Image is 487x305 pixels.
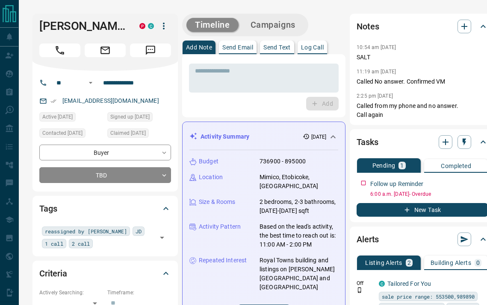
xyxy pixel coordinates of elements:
[110,129,146,137] span: Claimed [DATE]
[156,232,168,244] button: Open
[260,256,338,292] p: Royal Towns building and listings on [PERSON_NAME][GEOGRAPHIC_DATA] and [GEOGRAPHIC_DATA]
[357,232,379,246] h2: Alerts
[45,239,63,248] span: 1 call
[476,260,480,266] p: 0
[39,263,171,284] div: Criteria
[387,280,431,287] a: Tailored For You
[222,44,253,50] p: Send Email
[39,198,171,219] div: Tags
[139,23,145,29] div: property.ca
[260,173,338,191] p: Mimico, Etobicoke, [GEOGRAPHIC_DATA]
[357,69,396,75] p: 11:19 am [DATE]
[107,112,171,124] div: Tue May 07 2019
[260,222,338,249] p: Based on the lead's activity, the best time to reach out is: 11:00 AM - 2:00 PM
[186,44,212,50] p: Add Note
[39,44,80,57] span: Call
[260,157,306,166] p: 736900 - 895000
[107,128,171,140] div: Wed Jul 30 2025
[199,173,223,182] p: Location
[199,222,241,231] p: Activity Pattern
[186,18,239,32] button: Timeline
[311,133,327,141] p: [DATE]
[382,292,475,301] span: sale price range: 553500,989890
[357,20,379,33] h2: Notes
[62,97,159,104] a: [EMAIL_ADDRESS][DOMAIN_NAME]
[39,145,171,160] div: Buyer
[39,112,103,124] div: Tue Jul 29 2025
[365,260,402,266] p: Listing Alerts
[372,163,396,168] p: Pending
[357,287,363,293] svg: Push Notification Only
[301,44,324,50] p: Log Call
[136,227,142,235] span: JD
[263,44,291,50] p: Send Text
[39,267,67,280] h2: Criteria
[357,44,396,50] p: 10:54 am [DATE]
[110,113,150,121] span: Signed up [DATE]
[86,78,96,88] button: Open
[42,129,83,137] span: Contacted [DATE]
[400,163,404,168] p: 1
[39,167,171,183] div: TBD
[199,256,247,265] p: Repeated Interest
[72,239,90,248] span: 2 call
[199,157,218,166] p: Budget
[357,135,378,149] h2: Tasks
[39,128,103,140] div: Wed Aug 13 2025
[42,113,73,121] span: Active [DATE]
[189,129,338,145] div: Activity Summary[DATE]
[379,281,385,287] div: condos.ca
[45,227,127,235] span: reassigned by [PERSON_NAME]
[370,180,423,189] p: Follow up Reminder
[201,132,249,141] p: Activity Summary
[39,202,57,215] h2: Tags
[431,260,471,266] p: Building Alerts
[39,19,127,33] h1: [PERSON_NAME]
[441,163,471,169] p: Completed
[242,18,304,32] button: Campaigns
[407,260,411,266] p: 2
[50,98,56,104] svg: Email Verified
[85,44,126,57] span: Email
[357,279,374,287] p: Off
[260,198,338,215] p: 2 bedrooms, 2-3 bathrooms, [DATE]-[DATE] sqft
[199,198,236,206] p: Size & Rooms
[148,23,154,29] div: condos.ca
[130,44,171,57] span: Message
[107,289,171,296] p: Timeframe:
[39,289,103,296] p: Actively Searching:
[357,93,393,99] p: 2:25 pm [DATE]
